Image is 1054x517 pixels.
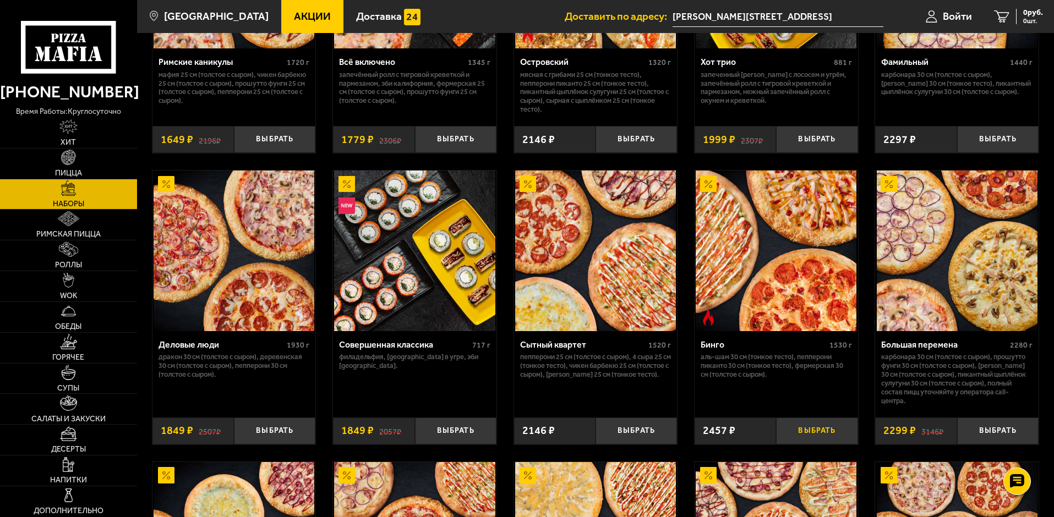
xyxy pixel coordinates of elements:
img: Острое блюдо [700,309,717,326]
img: Акционный [158,467,174,483]
span: 0 руб. [1023,9,1043,16]
span: [GEOGRAPHIC_DATA] [164,11,269,21]
span: Доставить по адресу: [565,11,673,21]
img: Акционный [881,176,897,193]
p: Карбонара 30 см (толстое с сыром), [PERSON_NAME] 30 см (тонкое тесто), Пикантный цыплёнок сулугун... [881,70,1033,97]
span: 0 шт. [1023,18,1043,24]
span: 1530 г [829,340,852,350]
img: Большая перемена [877,170,1037,331]
button: Выбрать [776,417,858,444]
s: 2306 ₽ [379,134,401,145]
img: Сытный квартет [515,170,676,331]
div: Островский [520,57,646,67]
p: Дракон 30 см (толстое с сыром), Деревенская 30 см (толстое с сыром), Пепперони 30 см (толстое с с... [159,353,310,379]
span: 1849 ₽ [161,425,193,436]
span: 1999 ₽ [703,134,735,145]
img: 15daf4d41897b9f0e9f617042186c801.svg [404,9,420,25]
div: Фамильный [881,57,1007,67]
img: Акционный [338,467,355,483]
s: 2507 ₽ [199,425,221,436]
button: Выбрать [415,126,496,153]
p: Карбонара 30 см (толстое с сыром), Прошутто Фунги 30 см (толстое с сыром), [PERSON_NAME] 30 см (т... [881,353,1033,405]
img: Акционный [520,176,536,193]
s: 2196 ₽ [199,134,221,145]
img: Акционный [338,176,355,193]
p: Запечённый ролл с тигровой креветкой и пармезаном, Эби Калифорния, Фермерская 25 см (толстое с сы... [339,70,490,106]
button: Выбрать [234,417,315,444]
span: 2299 ₽ [883,425,916,436]
span: Десерты [51,446,86,453]
button: Выбрать [957,417,1039,444]
a: АкционныйСытный квартет [514,170,678,331]
span: Римская пицца [36,230,101,238]
span: Роллы [55,261,82,269]
span: 1440 г [1010,58,1033,67]
p: Аль-Шам 30 см (тонкое тесто), Пепперони Пиканто 30 см (тонкое тесто), Фермерская 30 см (толстое с... [701,353,852,379]
div: Совершенная классика [339,339,469,350]
s: 2057 ₽ [379,425,401,436]
span: Войти [943,11,972,21]
p: Филадельфия, [GEOGRAPHIC_DATA] в угре, Эби [GEOGRAPHIC_DATA]. [339,353,490,370]
div: Хот трио [701,57,831,67]
div: Сытный квартет [520,339,646,350]
span: Доставка [356,11,402,21]
span: 2146 ₽ [522,425,555,436]
span: WOK [60,292,77,300]
span: Горячее [52,354,84,361]
div: Деловые люди [159,339,285,350]
p: Мафия 25 см (толстое с сыром), Чикен Барбекю 25 см (толстое с сыром), Прошутто Фунги 25 см (толст... [159,70,310,106]
span: 1849 ₽ [341,425,374,436]
span: 717 г [472,340,490,350]
span: Салаты и закуски [31,415,106,423]
button: Выбрать [596,417,677,444]
a: АкционныйДеловые люди [152,170,316,331]
button: Выбрать [415,417,496,444]
a: АкционныйОстрое блюдоБинго [695,170,858,331]
span: 2280 г [1010,340,1033,350]
span: Дополнительно [34,507,103,515]
img: Акционный [700,467,717,483]
img: Акционный [881,467,897,483]
span: Пицца [55,169,82,177]
img: Совершенная классика [334,170,495,331]
button: Выбрать [776,126,858,153]
a: АкционныйБольшая перемена [875,170,1039,331]
span: 2297 ₽ [883,134,916,145]
span: Обеды [55,323,81,331]
span: Наборы [53,200,84,208]
span: Акции [294,11,331,21]
img: Акционный [158,176,174,193]
span: 1720 г [287,58,309,67]
button: Выбрать [957,126,1039,153]
s: 2307 ₽ [741,134,763,145]
div: Римские каникулы [159,57,285,67]
div: Всё включено [339,57,465,67]
img: Акционный [520,467,536,483]
button: Выбрать [596,126,677,153]
button: Выбрать [234,126,315,153]
span: 1649 ₽ [161,134,193,145]
span: Хит [61,139,76,146]
img: Острое блюдо [520,27,536,43]
div: Бинго [701,339,827,350]
span: 1779 ₽ [341,134,374,145]
span: Супы [57,384,79,392]
span: 1930 г [287,340,309,350]
span: 881 г [834,58,852,67]
s: 3146 ₽ [921,425,943,436]
p: Мясная с грибами 25 см (тонкое тесто), Пепперони Пиканто 25 см (тонкое тесто), Пикантный цыплёнок... [520,70,671,114]
span: 2457 ₽ [703,425,735,436]
img: Бинго [696,170,856,331]
div: Большая перемена [881,339,1007,350]
span: 1345 г [468,58,490,67]
p: Запеченный [PERSON_NAME] с лососем и угрём, Запечённый ролл с тигровой креветкой и пармезаном, Не... [701,70,852,106]
img: Акционный [700,176,717,193]
span: 1520 г [648,340,671,350]
input: Ваш адрес доставки [673,7,883,27]
img: Новинка [338,197,355,214]
p: Пепперони 25 см (толстое с сыром), 4 сыра 25 см (тонкое тесто), Чикен Барбекю 25 см (толстое с сы... [520,353,671,379]
span: 1320 г [648,58,671,67]
img: Деловые люди [154,170,314,331]
a: АкционныйНовинкаСовершенная классика [333,170,496,331]
span: 2146 ₽ [522,134,555,145]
